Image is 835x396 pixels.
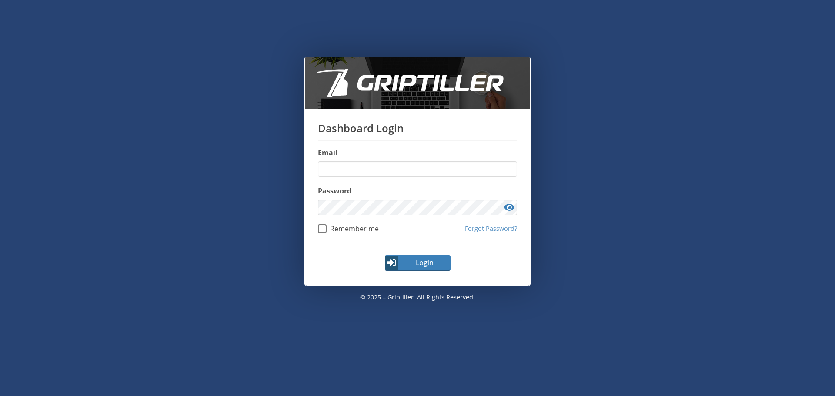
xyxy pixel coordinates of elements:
[318,122,517,141] h1: Dashboard Login
[304,286,531,309] p: © 2025 – Griptiller. All rights reserved.
[318,147,517,158] label: Email
[465,224,517,233] a: Forgot Password?
[385,255,451,271] button: Login
[399,257,450,268] span: Login
[327,224,379,233] span: Remember me
[318,186,517,196] label: Password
